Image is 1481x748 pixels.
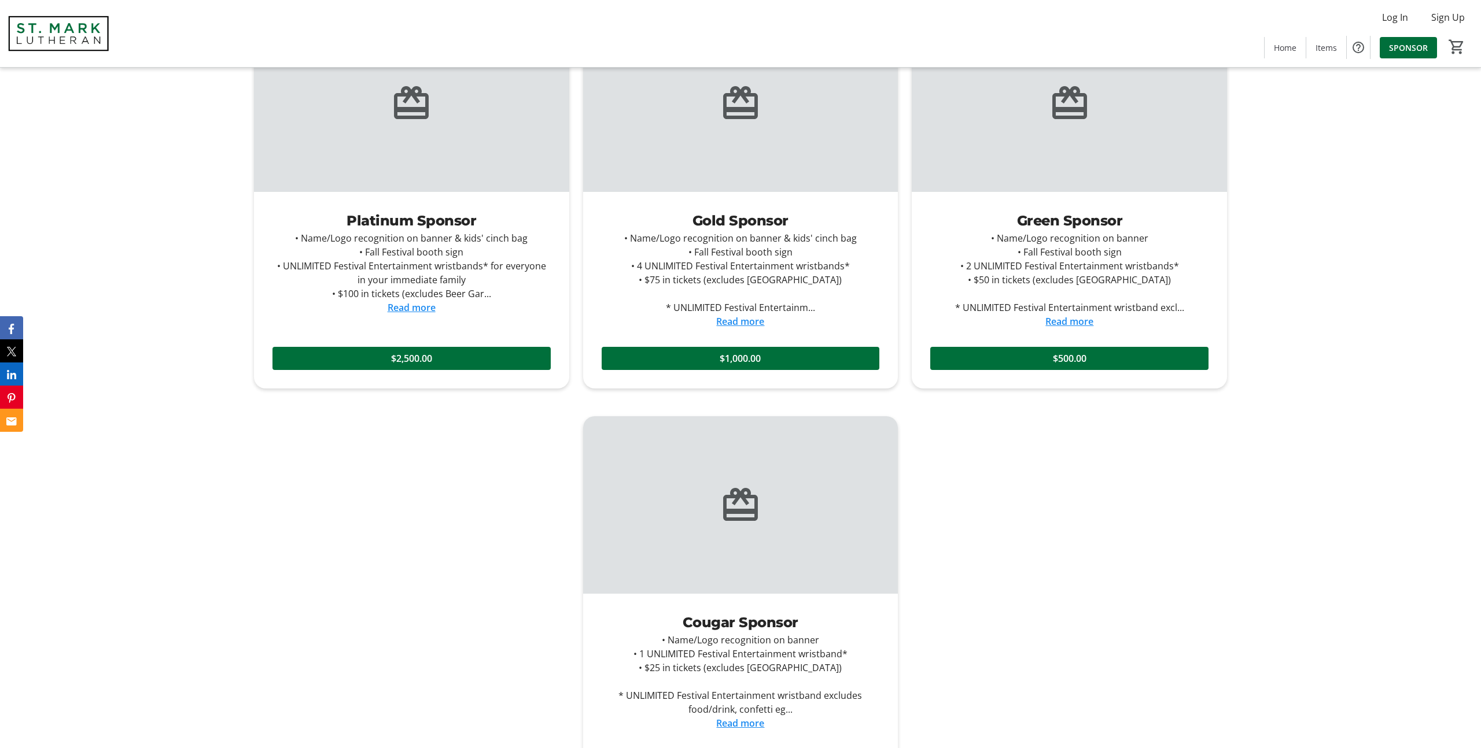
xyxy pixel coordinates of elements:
span: Sign Up [1431,10,1465,24]
div: Green Sponsor [930,210,1209,231]
button: $2,500.00 [272,347,551,370]
span: SPONSOR [1389,42,1428,54]
a: Home [1265,37,1306,58]
a: Read more [716,717,764,730]
div: Gold Sponsor [602,210,880,231]
a: Read more [1045,315,1093,328]
div: • Name/Logo recognition on banner & kids' cinch bag • Fall Festival booth sign • 4 UNLIMITED Fest... [602,231,880,314]
button: Sign Up [1422,8,1474,27]
span: Log In [1382,10,1408,24]
div: • Name/Logo recognition on banner & kids' cinch bag • Fall Festival booth sign • UNLIMITED Festiv... [272,231,551,301]
button: Log In [1373,8,1417,27]
button: $500.00 [930,347,1209,370]
span: Home [1274,42,1296,54]
button: Cart [1446,36,1467,57]
span: $2,500.00 [391,351,432,365]
div: Platinum Sponsor [272,210,551,231]
button: $1,000.00 [602,347,880,370]
img: St. Mark Lutheran School's Logo [7,5,110,62]
div: • Name/Logo recognition on banner • 1 UNLIMITED Festival Entertainment wristband* • $25 in ticket... [602,633,880,716]
a: Items [1306,37,1346,58]
button: Help [1347,36,1370,59]
span: $500.00 [1053,351,1086,365]
a: SPONSOR [1380,37,1437,58]
div: Cougar Sponsor [602,612,880,633]
span: $1,000.00 [720,351,761,365]
a: Read more [388,301,436,314]
span: Items [1316,42,1337,54]
a: Read more [716,315,764,328]
div: • Name/Logo recognition on banner • Fall Festival booth sign • 2 UNLIMITED Festival Entertainment... [930,231,1209,314]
